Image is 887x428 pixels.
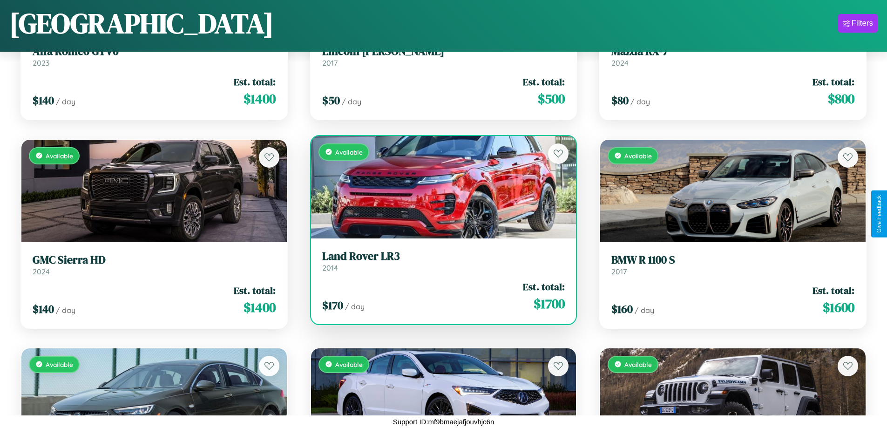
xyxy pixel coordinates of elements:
[611,301,633,317] span: $ 160
[624,360,652,368] span: Available
[322,45,565,68] a: Lincoln [PERSON_NAME]2017
[33,253,276,267] h3: GMC Sierra HD
[538,89,565,108] span: $ 500
[876,195,882,233] div: Give Feedback
[33,301,54,317] span: $ 140
[345,302,365,311] span: / day
[322,250,565,272] a: Land Rover LR32014
[611,267,627,276] span: 2017
[624,152,652,160] span: Available
[611,253,854,267] h3: BMW R 1100 S
[523,280,565,293] span: Est. total:
[534,294,565,313] span: $ 1700
[322,58,338,68] span: 2017
[56,306,75,315] span: / day
[322,250,565,263] h3: Land Rover LR3
[393,415,494,428] p: Support ID: mf9bmaejafjouvhjc6n
[322,263,338,272] span: 2014
[852,19,873,28] div: Filters
[322,45,565,58] h3: Lincoln [PERSON_NAME]
[46,360,73,368] span: Available
[33,58,49,68] span: 2023
[244,298,276,317] span: $ 1400
[234,284,276,297] span: Est. total:
[234,75,276,88] span: Est. total:
[322,93,340,108] span: $ 50
[813,75,854,88] span: Est. total:
[823,298,854,317] span: $ 1600
[33,45,276,68] a: Alfa Romeo GTV62023
[9,4,274,42] h1: [GEOGRAPHIC_DATA]
[46,152,73,160] span: Available
[611,45,854,58] h3: Mazda RX-7
[335,148,363,156] span: Available
[56,97,75,106] span: / day
[335,360,363,368] span: Available
[611,253,854,276] a: BMW R 1100 S2017
[342,97,361,106] span: / day
[244,89,276,108] span: $ 1400
[33,267,50,276] span: 2024
[33,253,276,276] a: GMC Sierra HD2024
[33,45,276,58] h3: Alfa Romeo GTV6
[33,93,54,108] span: $ 140
[611,93,629,108] span: $ 80
[611,58,629,68] span: 2024
[523,75,565,88] span: Est. total:
[611,45,854,68] a: Mazda RX-72024
[838,14,878,33] button: Filters
[322,298,343,313] span: $ 170
[630,97,650,106] span: / day
[635,306,654,315] span: / day
[828,89,854,108] span: $ 800
[813,284,854,297] span: Est. total:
